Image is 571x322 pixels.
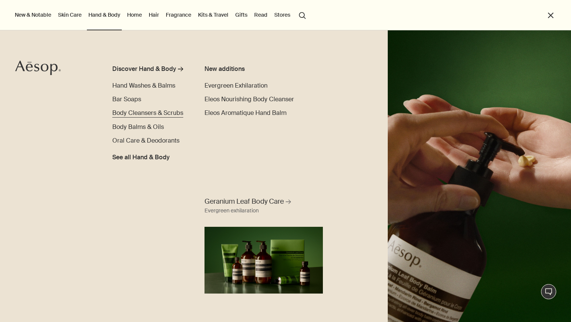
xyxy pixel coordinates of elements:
[388,30,571,322] img: A hand holding the pump dispensing Geranium Leaf Body Balm on to hand.
[204,81,267,90] a: Evergreen Exhilaration
[203,195,325,294] a: Geranium Leaf Body Care Evergreen exhilarationFull range of Geranium Leaf products displaying aga...
[112,108,183,118] a: Body Cleansers & Scrubs
[234,10,249,20] a: Gifts
[15,60,61,75] svg: Aesop
[112,64,176,74] div: Discover Hand & Body
[13,10,53,20] button: New & Notable
[147,10,160,20] a: Hair
[112,123,164,132] a: Body Balms & Oils
[204,206,259,215] div: Evergreen exhilaration
[57,10,83,20] a: Skin Care
[112,150,170,162] a: See all Hand & Body
[126,10,143,20] a: Home
[112,64,187,77] a: Discover Hand & Body
[204,82,267,90] span: Evergreen Exhilaration
[112,123,164,131] span: Body Balms & Oils
[204,197,284,206] span: Geranium Leaf Body Care
[112,153,170,162] span: See all Hand & Body
[296,8,309,22] button: Open search
[13,58,63,79] a: Aesop
[112,136,179,145] a: Oral Care & Deodorants
[253,10,269,20] a: Read
[273,10,292,20] button: Stores
[112,95,141,104] a: Bar Soaps
[112,81,175,90] a: Hand Washes & Balms
[112,82,175,90] span: Hand Washes & Balms
[204,95,294,103] span: Eleos Nourishing Body Cleanser
[204,95,294,104] a: Eleos Nourishing Body Cleanser
[546,11,555,20] button: Close the Menu
[87,10,122,20] a: Hand & Body
[197,10,230,20] a: Kits & Travel
[204,64,296,74] div: New additions
[112,137,179,145] span: Oral Care & Deodorants
[112,109,183,117] span: Body Cleansers & Scrubs
[164,10,193,20] a: Fragrance
[204,108,286,118] a: Eleos Aromatique Hand Balm
[204,109,286,117] span: Eleos Aromatique Hand Balm
[541,284,556,299] button: Live Assistance
[112,95,141,103] span: Bar Soaps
